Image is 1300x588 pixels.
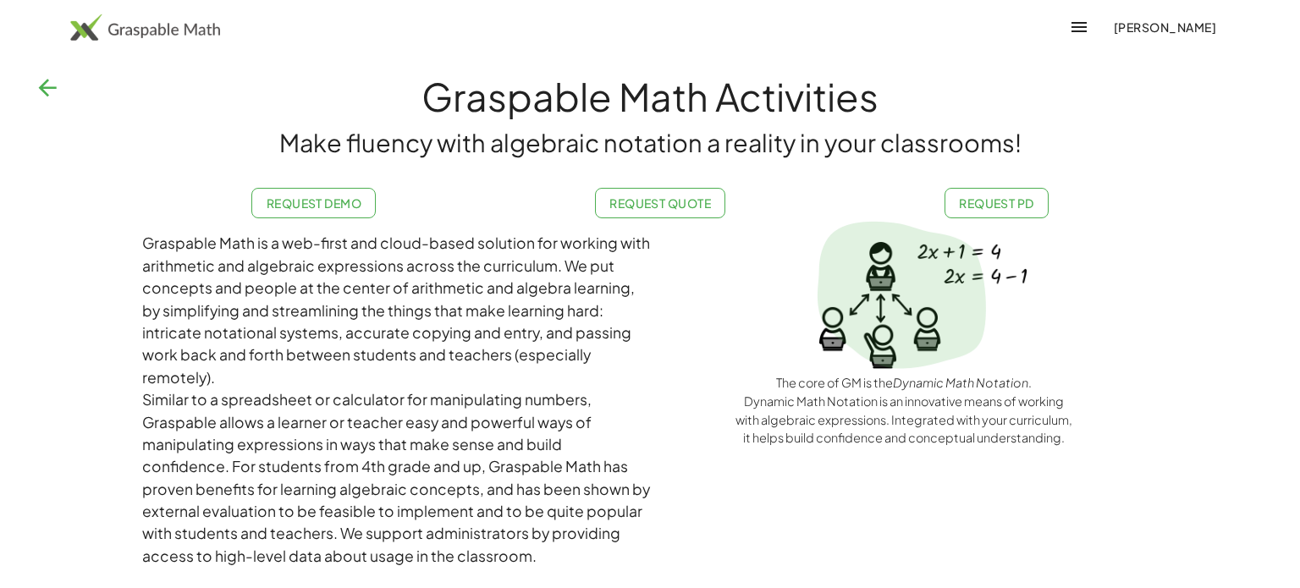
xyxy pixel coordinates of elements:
[251,188,376,218] a: Request Demo
[1113,19,1216,35] span: [PERSON_NAME]
[266,195,361,211] span: Request Demo
[959,195,1034,211] span: Request PD
[893,375,1028,390] em: Dynamic Math Notation
[609,195,712,211] span: Request Quote
[735,374,1073,447] div: The core of GM is the . Dynamic Math Notation is an innovative means of working with algebraic ex...
[945,188,1049,218] a: Request PD
[142,388,650,567] div: Similar to a spreadsheet or calculator for manipulating numbers, Graspable allows a learner or te...
[1099,12,1230,42] button: [PERSON_NAME]
[595,188,726,218] a: Request Quote
[817,221,986,369] img: Spotlight
[142,232,650,388] div: Graspable Math is a web-first and cloud-based solution for working with arithmetic and algebraic ...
